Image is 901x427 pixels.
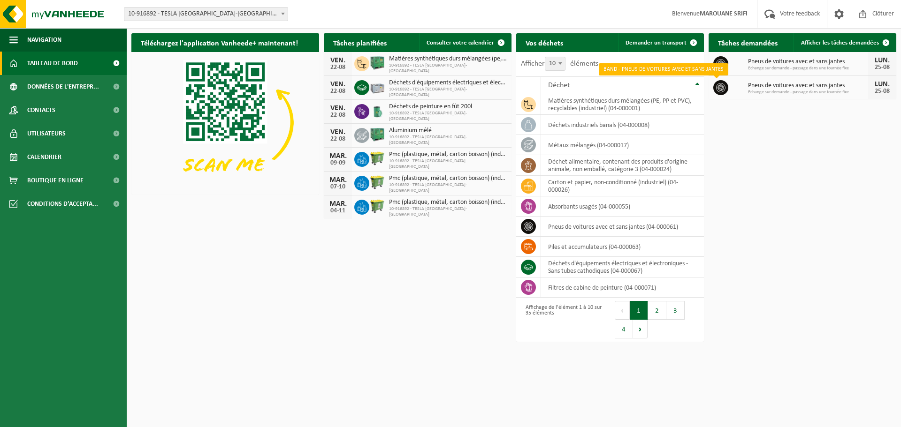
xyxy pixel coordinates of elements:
[541,115,704,135] td: déchets industriels banals (04-000008)
[328,200,347,208] div: MAR.
[389,135,507,146] span: 10-916892 - TESLA [GEOGRAPHIC_DATA]-[GEOGRAPHIC_DATA]
[873,64,892,71] div: 25-08
[328,81,347,88] div: VEN.
[748,82,868,90] span: Pneus de voitures avec et sans jantes
[389,175,507,182] span: Pmc (plastique, métal, carton boisson) (industriel)
[748,66,868,71] span: Echange sur demande - passage dans une tournée fixe
[873,81,892,88] div: LUN.
[328,88,347,95] div: 22-08
[389,199,507,206] span: Pmc (plastique, métal, carton boisson) (industriel)
[369,103,385,119] img: PB-OT-0200-MET-00-02
[618,33,703,52] a: Demander un transport
[389,79,507,87] span: Déchets d'équipements électriques et électroniques - sans tubes cathodiques
[633,320,648,338] button: Next
[541,94,704,115] td: matières synthétiques durs mélangées (PE, PP et PVC), recyclables (industriel) (04-000001)
[748,58,868,66] span: Pneus de voitures avec et sans jantes
[541,217,704,237] td: pneus de voitures avec et sans jantes (04-000061)
[794,33,895,52] a: Afficher les tâches demandées
[328,128,347,136] div: VEN.
[389,87,507,98] span: 10-916892 - TESLA [GEOGRAPHIC_DATA]-[GEOGRAPHIC_DATA]
[666,301,685,320] button: 3
[541,277,704,298] td: filtres de cabine de peinture (04-000071)
[131,52,319,193] img: Download de VHEPlus App
[369,198,385,214] img: WB-0660-HPE-GN-50
[389,158,507,170] span: 10-916892 - TESLA [GEOGRAPHIC_DATA]-[GEOGRAPHIC_DATA]
[541,155,704,176] td: déchet alimentaire, contenant des produits d'origine animale, non emballé, catégorie 3 (04-000024)
[615,301,630,320] button: Previous
[389,127,507,135] span: Aluminium mêlé
[521,60,598,67] label: Afficher éléments
[369,150,385,166] img: WB-0660-HPE-GN-50
[27,192,98,216] span: Conditions d'accepta...
[545,57,565,70] span: 10
[626,40,687,46] span: Demander un transport
[131,33,307,52] h2: Téléchargez l'application Vanheede+ maintenant!
[516,33,573,52] h2: Vos déchets
[389,111,507,122] span: 10-916892 - TESLA [GEOGRAPHIC_DATA]-[GEOGRAPHIC_DATA]
[27,28,61,52] span: Navigation
[648,301,666,320] button: 2
[328,136,347,142] div: 22-08
[27,52,78,75] span: Tableau de bord
[27,75,99,98] span: Données de l'entrepr...
[324,33,396,52] h2: Tâches planifiées
[369,127,385,142] img: PB-HB-1400-HPE-GN-01
[873,57,892,64] div: LUN.
[328,176,347,184] div: MAR.
[541,176,704,196] td: carton et papier, non-conditionné (industriel) (04-000026)
[541,135,704,155] td: métaux mélangés (04-000017)
[27,122,66,145] span: Utilisateurs
[369,174,385,190] img: WB-0660-HPE-GN-50
[328,208,347,214] div: 04-11
[545,57,565,71] span: 10
[27,169,84,192] span: Boutique en ligne
[328,64,347,71] div: 22-08
[615,320,633,338] button: 4
[709,33,787,52] h2: Tâches demandées
[328,57,347,64] div: VEN.
[801,40,879,46] span: Afficher les tâches demandées
[124,7,288,21] span: 10-916892 - TESLA BELGIUM-DROGENBOS - DROGENBOS
[369,55,385,71] img: PB-HB-1400-HPE-GN-01
[419,33,511,52] a: Consulter votre calendrier
[389,206,507,217] span: 10-916892 - TESLA [GEOGRAPHIC_DATA]-[GEOGRAPHIC_DATA]
[541,196,704,217] td: absorbants usagés (04-000055)
[328,184,347,190] div: 07-10
[328,112,347,119] div: 22-08
[389,103,507,111] span: Déchets de peinture en fût 200l
[369,79,385,95] img: PB-LB-0680-HPE-GY-01
[548,82,570,89] span: Déchet
[124,7,288,21] span: 10-916892 - TESLA BELGIUM-DROGENBOS - DROGENBOS
[27,98,55,122] span: Contacts
[541,257,704,277] td: déchets d'équipements électriques et électroniques - Sans tubes cathodiques (04-000067)
[541,237,704,257] td: Piles et accumulateurs (04-000063)
[328,160,347,166] div: 09-09
[700,10,748,17] strong: MAROUANE SRIFI
[389,55,507,63] span: Matières synthétiques durs mélangées (pe, pp et pvc), recyclables (industriel)
[748,90,868,95] span: Echange sur demande - passage dans une tournée fixe
[328,105,347,112] div: VEN.
[27,145,61,169] span: Calendrier
[389,151,507,158] span: Pmc (plastique, métal, carton boisson) (industriel)
[521,300,605,339] div: Affichage de l'élément 1 à 10 sur 35 éléments
[630,301,648,320] button: 1
[389,63,507,74] span: 10-916892 - TESLA [GEOGRAPHIC_DATA]-[GEOGRAPHIC_DATA]
[873,88,892,95] div: 25-08
[328,152,347,160] div: MAR.
[427,40,494,46] span: Consulter votre calendrier
[389,182,507,194] span: 10-916892 - TESLA [GEOGRAPHIC_DATA]-[GEOGRAPHIC_DATA]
